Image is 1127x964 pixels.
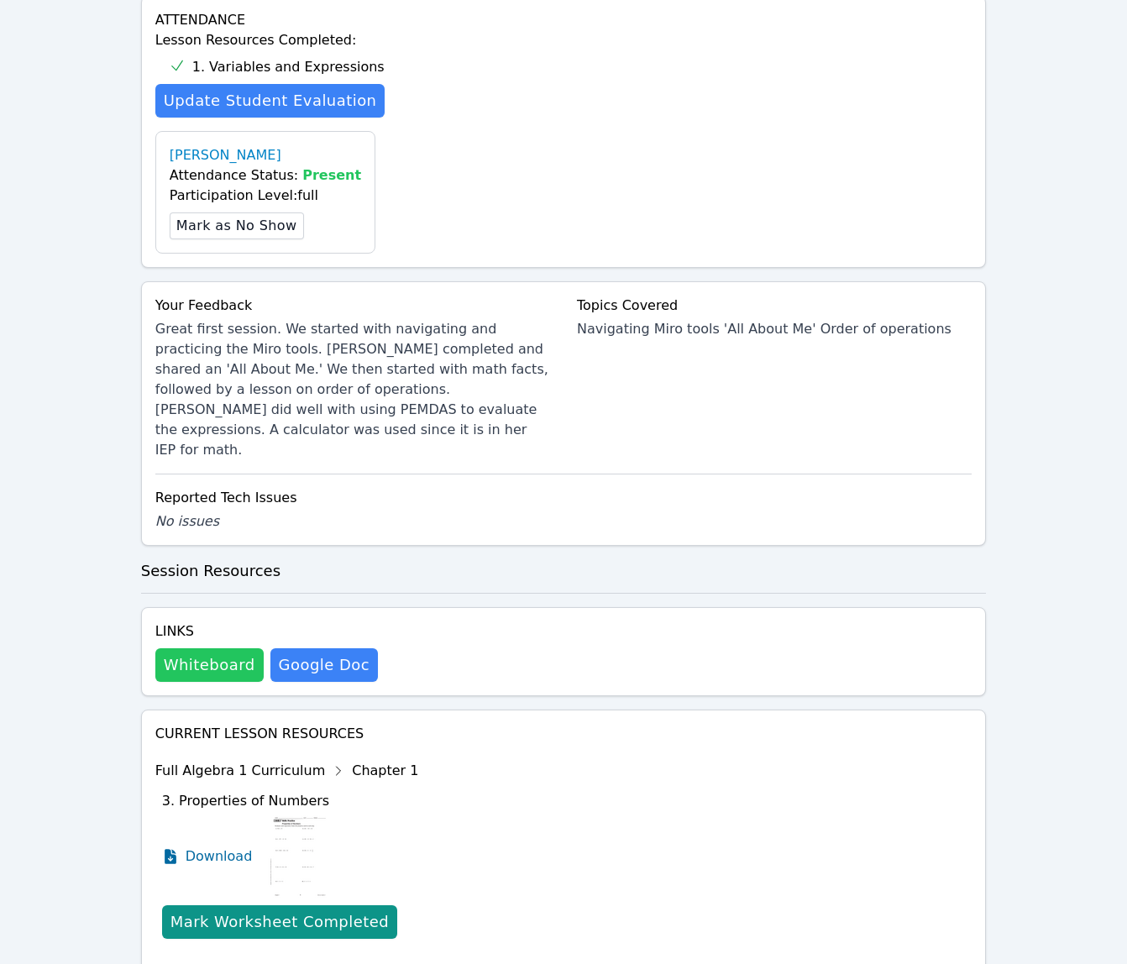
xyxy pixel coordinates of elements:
[162,905,397,939] button: Mark Worksheet Completed
[170,165,361,186] div: Attendance Status:
[155,296,550,316] div: Your Feedback
[155,757,419,784] div: Full Algebra 1 Curriculum Chapter 1
[577,296,972,316] div: Topics Covered
[170,212,304,239] button: Mark as No Show
[577,319,972,339] div: Navigating Miro tools 'All About Me' Order of operations
[270,648,378,682] a: Google Doc
[192,57,385,77] span: 1. Variables and Expressions
[170,145,281,165] a: [PERSON_NAME]
[155,488,972,508] div: Reported Tech Issues
[155,621,378,642] h4: Links
[155,513,219,529] span: No issues
[141,559,987,583] h3: Session Resources
[155,30,972,77] div: Lesson Resources Completed:
[155,724,972,744] h4: Current Lesson Resources
[155,10,972,30] h4: Attendance
[170,186,361,206] div: Participation Level: full
[155,319,550,460] div: Great first session. We started with navigating and practicing the Miro tools. [PERSON_NAME] comp...
[302,167,361,183] span: Present
[265,815,331,899] img: 3. Properties of Numbers
[155,84,385,118] a: Update Student Evaluation
[155,648,264,682] button: Whiteboard
[162,815,253,899] a: Download
[162,793,329,809] span: 3. Properties of Numbers
[186,846,253,867] span: Download
[170,910,389,934] div: Mark Worksheet Completed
